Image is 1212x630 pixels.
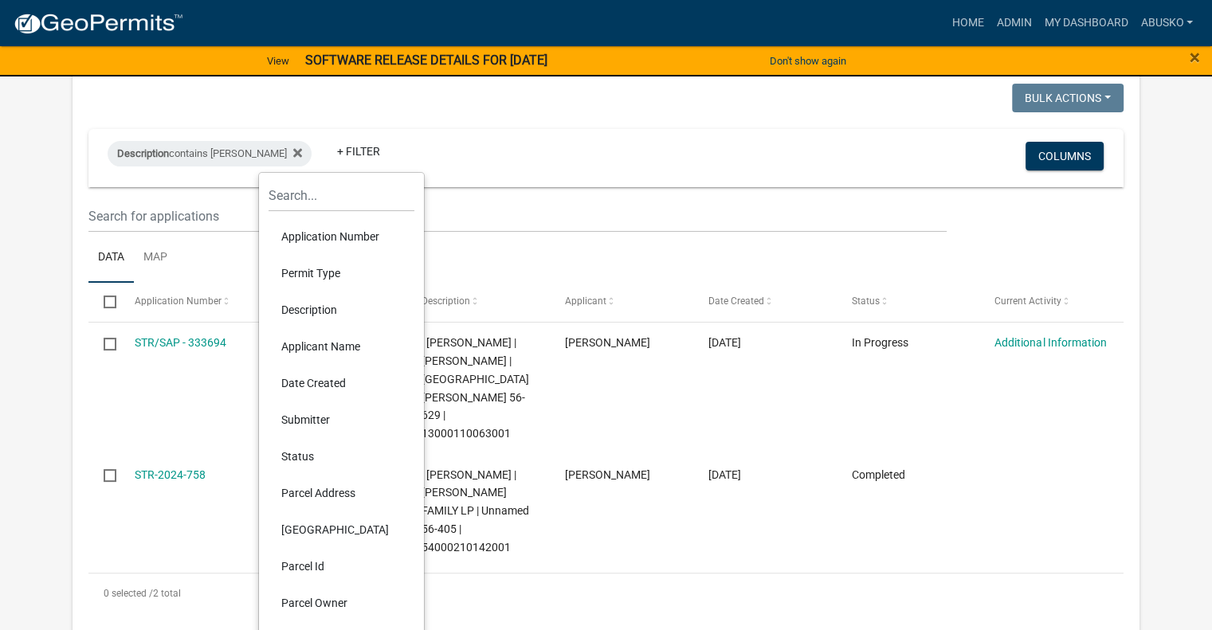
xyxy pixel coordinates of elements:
[269,328,414,365] li: Applicant Name
[135,295,222,307] span: Application Number
[979,283,1123,321] datatable-header-cell: Current Activity
[763,48,853,74] button: Don't show again
[1012,84,1124,112] button: Bulk Actions
[117,147,169,159] span: Description
[422,468,529,554] span: | Amy Busko | MJFH SMITH FAMILY LP | Unnamed 56-405 | 54000210142001
[73,68,1139,629] div: collapse
[836,283,979,321] datatable-header-cell: Status
[305,53,547,68] strong: SOFTWARE RELEASE DETAILS FOR [DATE]
[1190,46,1200,68] span: ×
[406,283,549,321] datatable-header-cell: Description
[1037,8,1134,38] a: My Dashboard
[269,179,414,212] input: Search...
[692,283,836,321] datatable-header-cell: Date Created
[1190,48,1200,67] button: Close
[422,336,529,440] span: | Amy Busko | Tim Ames | South Stang 56-629 | 13000110063001
[324,137,393,166] a: + Filter
[708,295,763,307] span: Date Created
[269,475,414,511] li: Parcel Address
[269,218,414,255] li: Application Number
[990,8,1037,38] a: Admin
[104,588,153,599] span: 0 selected /
[134,233,177,284] a: Map
[88,573,1124,613] div: 2 total
[269,365,414,401] li: Date Created
[269,548,414,585] li: Parcel Id
[135,336,226,349] a: STR/SAP - 333694
[708,468,740,481] span: 11/06/2024
[269,292,414,328] li: Description
[1134,8,1199,38] a: abusko
[945,8,990,38] a: Home
[564,295,606,307] span: Applicant
[269,255,414,292] li: Permit Type
[994,295,1061,307] span: Current Activity
[88,200,947,233] input: Search for applications
[708,336,740,349] span: 11/08/2024
[269,401,414,438] li: Submitter
[269,438,414,475] li: Status
[994,336,1106,349] a: Additional Information
[564,336,649,349] span: Amy Busko
[269,511,414,548] li: [GEOGRAPHIC_DATA]
[261,48,296,74] a: View
[564,468,649,481] span: Amy Busko
[88,283,119,321] datatable-header-cell: Select
[269,585,414,621] li: Parcel Owner
[88,233,134,284] a: Data
[119,283,262,321] datatable-header-cell: Application Number
[851,468,904,481] span: Completed
[1026,142,1104,170] button: Columns
[422,295,470,307] span: Description
[851,295,879,307] span: Status
[135,468,206,481] a: STR-2024-758
[108,141,312,166] div: contains [PERSON_NAME]
[851,336,908,349] span: In Progress
[549,283,692,321] datatable-header-cell: Applicant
